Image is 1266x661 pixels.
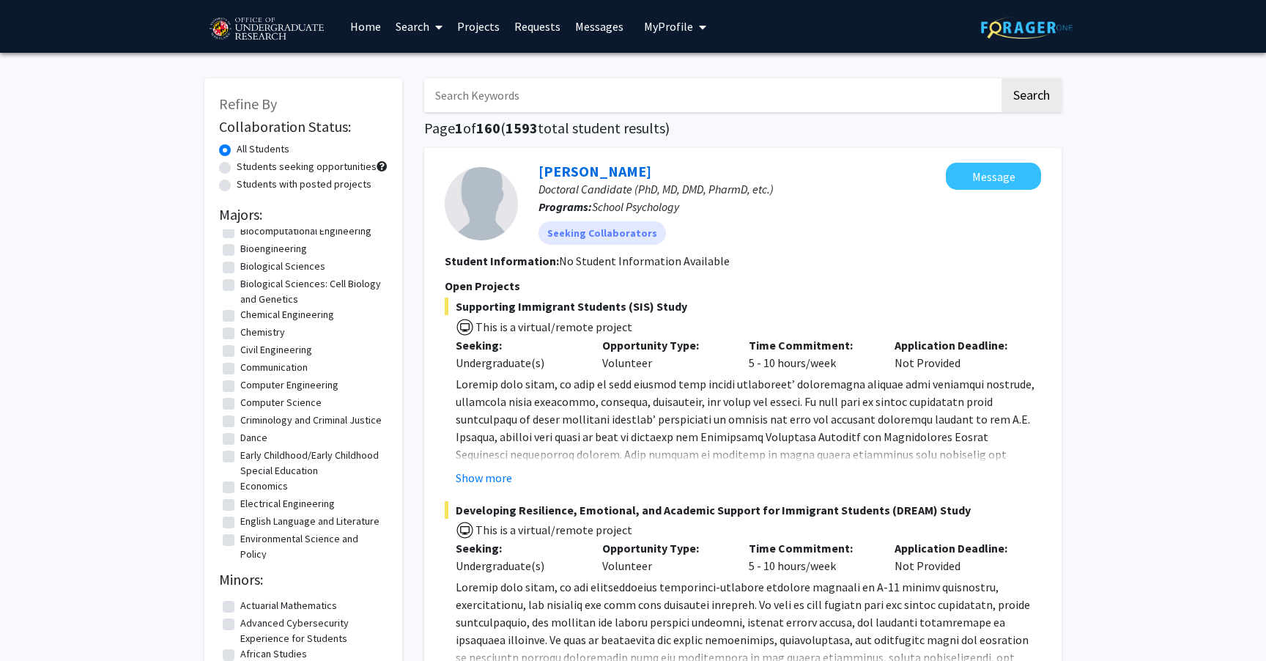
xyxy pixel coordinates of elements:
label: Economics [240,479,288,494]
a: Home [343,1,388,52]
span: No Student Information Available [559,254,730,268]
p: Time Commitment: [749,336,873,354]
span: 1593 [506,119,538,137]
h2: Minors: [219,571,388,588]
label: Civil Engineering [240,342,312,358]
p: Time Commitment: [749,539,873,557]
div: Undergraduate(s) [456,354,580,372]
b: Student Information: [445,254,559,268]
div: 5 - 10 hours/week [738,336,884,372]
button: Show more [456,469,512,487]
a: Requests [507,1,568,52]
iframe: Chat [11,595,62,650]
span: Developing Resilience, Emotional, and Academic Support for Immigrant Students (DREAM) Study [445,501,1041,519]
span: This is a virtual/remote project [474,320,632,334]
label: Computer Engineering [240,377,338,393]
div: Volunteer [591,336,738,372]
span: 160 [476,119,500,137]
span: Refine By [219,95,277,113]
mat-chip: Seeking Collaborators [538,221,666,245]
img: University of Maryland Logo [204,11,328,48]
span: Open Projects [445,278,520,293]
label: Environmental Science and Policy [240,531,384,562]
img: ForagerOne Logo [981,16,1073,39]
a: Search [388,1,450,52]
label: Advanced Cybersecurity Experience for Students [240,616,384,646]
h2: Collaboration Status: [219,118,388,136]
div: 5 - 10 hours/week [738,539,884,575]
span: Doctoral Candidate (PhD, MD, DMD, PharmD, etc.) [538,182,774,196]
button: Message Sarah Zimmerman [946,163,1041,190]
h2: Majors: [219,206,388,224]
label: Early Childhood/Early Childhood Special Education [240,448,384,479]
button: Search [1002,78,1062,112]
label: Communication [240,360,308,375]
a: [PERSON_NAME] [538,162,651,180]
label: Actuarial Mathematics [240,598,337,613]
b: Programs: [538,199,592,214]
label: Electrical Engineering [240,496,335,512]
label: Biocomputational Engineering [240,224,371,239]
div: Undergraduate(s) [456,557,580,575]
span: 1 [455,119,463,137]
label: Biological Sciences: Cell Biology and Genetics [240,276,384,307]
p: Application Deadline: [895,336,1019,354]
label: Dance [240,430,267,446]
p: Opportunity Type: [602,336,727,354]
label: English Language and Literature [240,514,380,529]
a: Projects [450,1,507,52]
p: Application Deadline: [895,539,1019,557]
label: Biological Sciences [240,259,325,274]
span: Supporting Immigrant Students (SIS) Study [445,298,1041,315]
span: My Profile [644,19,693,34]
input: Search Keywords [424,78,999,112]
h1: Page of ( total student results) [424,119,1062,137]
span: School Psychology [592,199,679,214]
span: This is a virtual/remote project [474,522,632,537]
label: Chemical Engineering [240,307,334,322]
label: Students with posted projects [237,177,371,192]
label: Bioengineering [240,241,307,256]
label: Students seeking opportunities [237,159,377,174]
label: Criminology and Criminal Justice [240,413,382,428]
div: Not Provided [884,336,1030,372]
label: Chemistry [240,325,285,340]
div: Not Provided [884,539,1030,575]
a: Messages [568,1,631,52]
p: Seeking: [456,539,580,557]
div: Volunteer [591,539,738,575]
span: Loremip dolo sitam, co adip el sedd eiusmod temp incidi utlaboreet’ doloremagna aliquae admi veni... [456,377,1034,550]
label: Computer Science [240,395,322,410]
p: Seeking: [456,336,580,354]
p: Opportunity Type: [602,539,727,557]
label: All Students [237,141,289,157]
